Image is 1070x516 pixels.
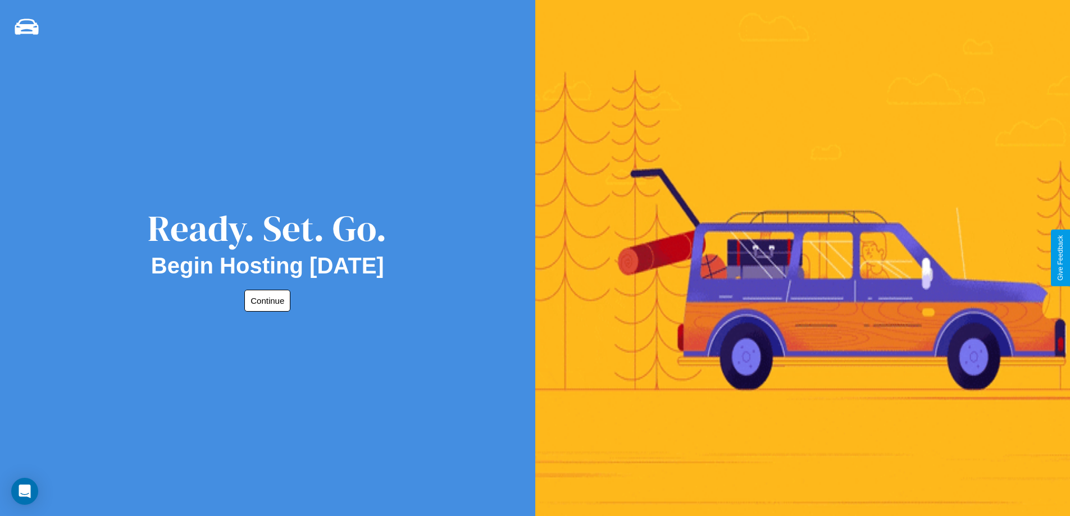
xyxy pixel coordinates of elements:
[1057,235,1064,281] div: Give Feedback
[148,203,387,253] div: Ready. Set. Go.
[151,253,384,278] h2: Begin Hosting [DATE]
[244,290,290,312] button: Continue
[11,478,38,505] div: Open Intercom Messenger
